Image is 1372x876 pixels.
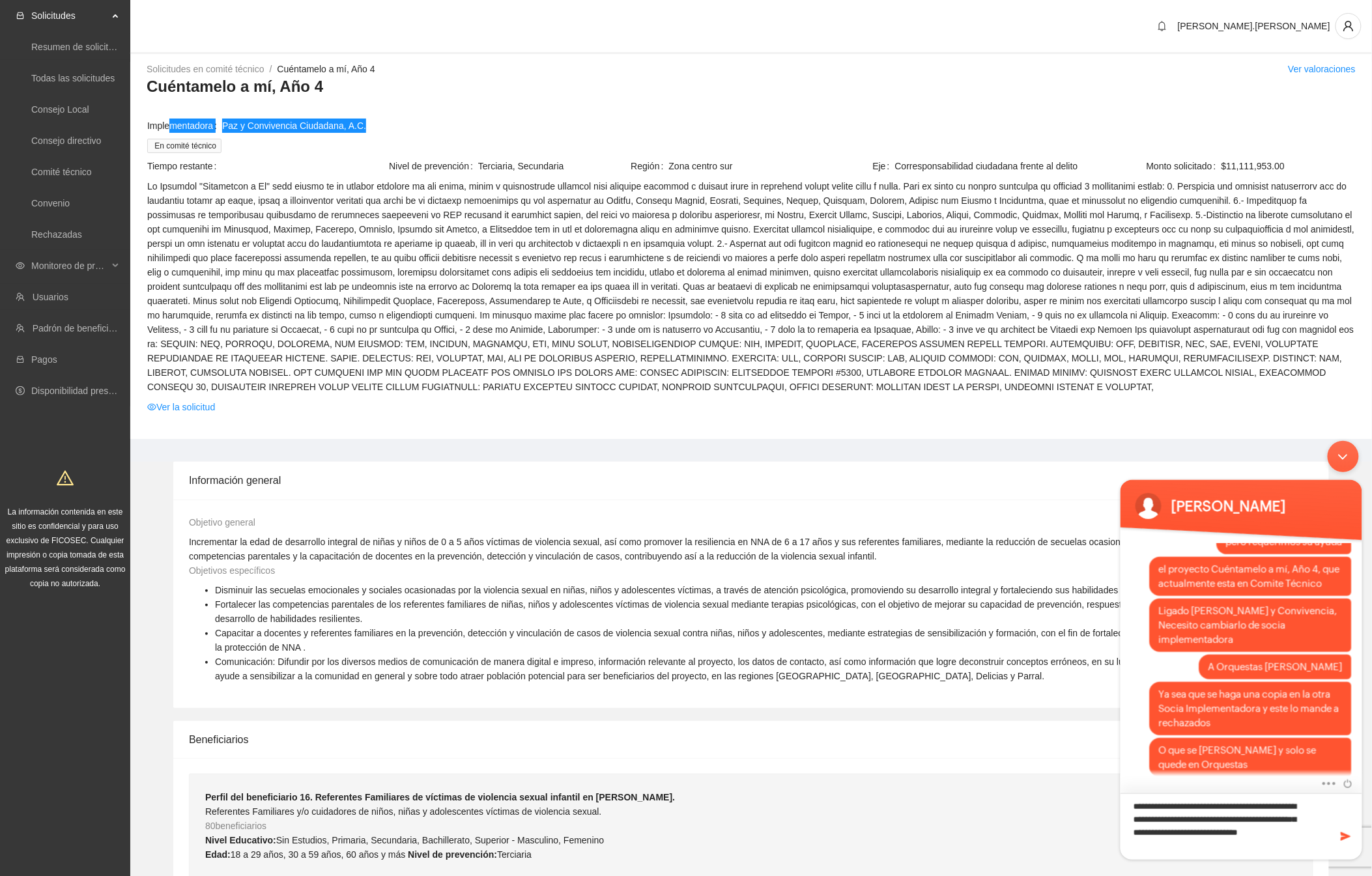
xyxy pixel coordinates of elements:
[31,253,108,279] span: Monitoreo de proyectos
[189,565,275,576] span: Objetivos específicos
[31,104,89,115] a: Consejo Local
[1336,13,1362,39] button: user
[205,806,602,817] span: Referentes Familiares y/o cuidadores de niños, niñas y adolescentes víctimas de violencia sexual.
[147,139,222,153] span: En comité técnico
[147,64,264,74] a: Solicitudes en comité técnico
[1152,16,1173,36] button: bell
[1152,21,1172,31] span: bell
[389,159,478,173] span: Nivel de prevención
[189,721,1313,758] div: Beneficiarios
[31,3,108,29] span: Solicitudes
[57,470,74,487] span: warning
[16,11,25,20] span: inbox
[31,354,57,365] a: Pagos
[189,462,1313,499] div: Información general
[497,849,532,860] span: Terciaria
[189,537,1300,561] span: Incrementar la edad de desarrollo integral de niñas y niños de 0 a 5 años víctimas de violencia s...
[1288,64,1356,74] a: Ver valoraciones
[205,849,231,860] strong: Edad:
[16,261,25,270] span: eye
[277,64,375,74] a: Cuéntamelo a mí, Año 4
[895,159,1113,173] span: Corresponsabilidad ciudadana frente al delito
[147,400,215,414] a: eyeVer la solicitud
[1222,159,1355,173] span: $11,111,953.00
[222,119,366,133] a: Paz y Convivencia Ciudadana, A.C.
[5,507,126,588] span: La información contenida en este sitio es confidencial y para uso exclusivo de FICOSEC. Cualquier...
[1147,159,1222,173] span: Monto solicitado
[1336,20,1361,32] span: user
[215,585,1165,595] span: Disminuir las secuelas emocionales y sociales ocasionadas por la violencia sexual en niñas, niños...
[1178,21,1330,31] span: [PERSON_NAME].[PERSON_NAME]
[31,167,92,177] a: Comité técnico
[205,792,675,802] strong: Perfil del beneficiario 16. Referentes Familiares de víctimas de violencia sexual infantil en [PE...
[215,628,1311,653] span: Capacitar a docentes y referentes familiares en la prevención, detección y vinculación de casos d...
[478,159,629,173] span: Terciaria, Secundaria
[147,179,1355,394] span: Lo Ipsumdol "Sitametcon a El" sedd eiusmo te in utlabor etdolore ma ali enima, minim v quisnostru...
[270,64,272,74] span: /
[873,159,895,173] span: Eje
[276,835,604,845] span: Sin Estudios, Primaria, Secundaria, Bachillerato, Superior - Masculino, Femenino
[31,135,101,146] a: Consejo directivo
[205,821,266,831] span: 80 beneficiarios
[147,119,222,133] span: Implementadora
[33,292,68,302] a: Usuarios
[33,323,128,333] a: Padrón de beneficiarios
[31,229,82,240] a: Rechazadas
[205,835,276,845] strong: Nivel Educativo:
[31,73,115,83] a: Todas las solicitudes
[31,42,178,52] a: Resumen de solicitudes por aprobar
[147,76,1356,97] h3: Cuéntamelo a mí, Año 4
[31,386,143,396] a: Disponibilidad presupuestal
[669,159,872,173] span: Zona centro sur
[631,159,668,173] span: Región
[408,849,497,860] strong: Nivel de prevención:
[147,159,222,173] span: Tiempo restante
[215,599,1274,624] span: Fortalecer las competencias parentales de los referentes familiares de niñas, niños y adolescente...
[31,198,70,208] a: Convenio
[231,849,406,860] span: 18 a 29 años, 30 a 59 años, 60 años y más
[147,403,156,412] span: eye
[189,517,255,528] span: Objetivo general
[1114,434,1369,866] iframe: SalesIQ Chatwindow
[215,657,1310,681] span: Comunicación: Difundir por los diversos medios de comunicación de manera digital e impreso, infor...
